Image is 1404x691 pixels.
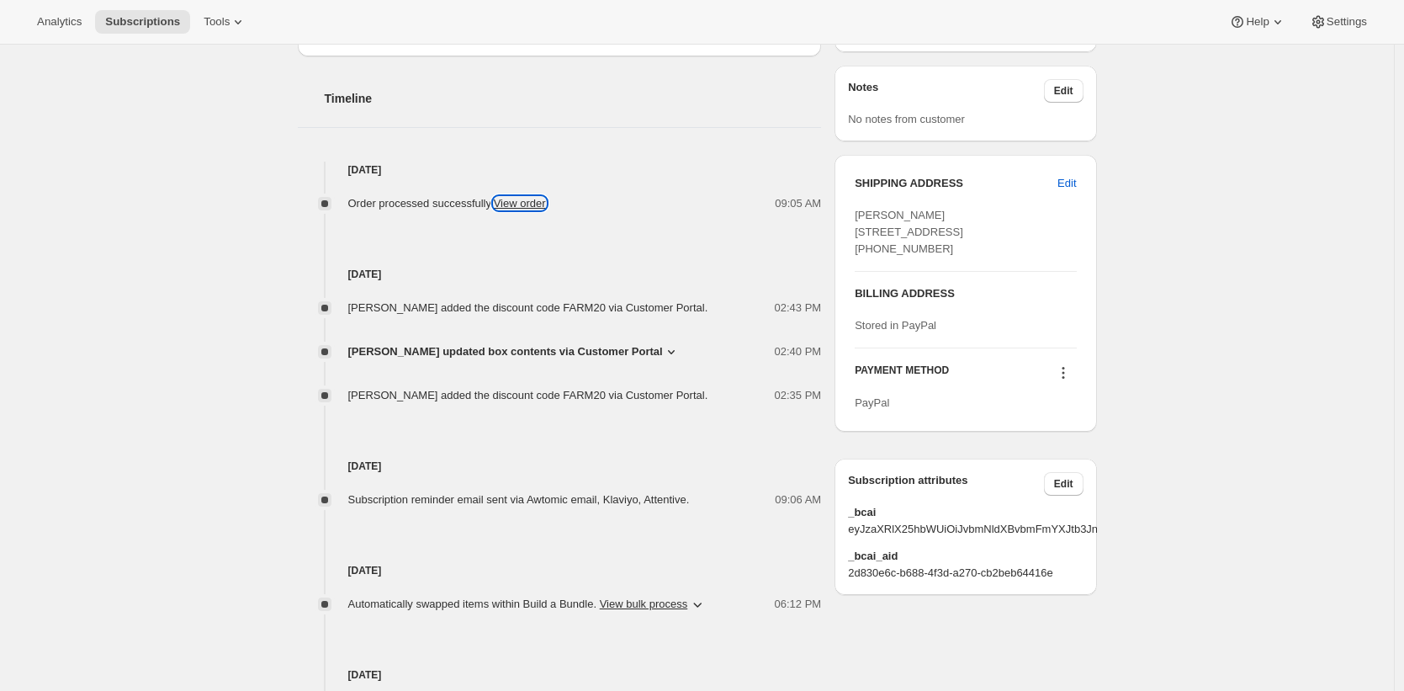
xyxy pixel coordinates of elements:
span: [PERSON_NAME] [STREET_ADDRESS] [PHONE_NUMBER] [855,209,963,255]
h3: BILLING ADDRESS [855,285,1076,302]
h4: [DATE] [298,162,822,178]
h4: [DATE] [298,562,822,579]
span: [PERSON_NAME] added the discount code FARM20 via Customer Portal. [348,301,708,314]
span: _bcai_aid [848,548,1083,565]
h3: Notes [848,79,1044,103]
button: Analytics [27,10,92,34]
button: Edit [1044,472,1083,496]
h3: PAYMENT METHOD [855,364,949,386]
span: 2d830e6c-b688-4f3d-a270-cb2beb64416e [848,565,1083,582]
span: 02:40 PM [775,343,822,360]
span: Edit [1054,477,1073,491]
h3: SHIPPING ADDRESS [855,175,1057,192]
h4: [DATE] [298,458,822,475]
span: Settings [1327,15,1367,29]
button: Settings [1300,10,1377,34]
span: Automatically swapped items within Build a Bundle . [348,596,688,613]
span: Tools [204,15,230,29]
button: Tools [193,10,257,34]
span: Subscriptions [105,15,180,29]
h4: [DATE] [298,266,822,283]
span: Edit [1054,84,1073,98]
span: Order processed successfully. [348,197,546,210]
h2: Timeline [325,90,822,107]
button: [PERSON_NAME] updated box contents via Customer Portal [348,343,680,360]
button: Help [1219,10,1295,34]
span: No notes from customer [848,113,965,125]
span: eyJzaXRlX25hbWUiOiJvbmNldXBvbmFmYXJtb3JnYW5pY3MiLCJpZHMiOlt7Im5hbWUiOiJhaWQiLCJ2YWx1ZSI6IjJkODMwZ... [848,521,1083,538]
button: Edit [1047,170,1086,197]
span: 02:35 PM [775,387,822,404]
button: Subscriptions [95,10,190,34]
button: View bulk process [600,598,688,610]
span: Stored in PayPal [855,319,936,332]
button: Edit [1044,79,1083,103]
a: View order [494,197,546,210]
span: 09:05 AM [775,195,821,212]
span: [PERSON_NAME] added the discount code FARM20 via Customer Portal. [348,389,708,401]
h4: [DATE] [298,667,822,683]
span: 09:06 AM [775,492,821,508]
span: Edit [1057,175,1076,192]
button: Automatically swapped items within Build a Bundle. View bulk process [338,591,717,618]
span: Analytics [37,15,82,29]
span: 02:43 PM [775,300,822,316]
h3: Subscription attributes [848,472,1044,496]
span: Help [1246,15,1269,29]
span: 06:12 PM [775,596,822,613]
span: PayPal [855,396,889,409]
span: _bcai [848,504,1083,521]
span: Subscription reminder email sent via Awtomic email, Klaviyo, Attentive. [348,493,690,506]
span: [PERSON_NAME] updated box contents via Customer Portal [348,343,663,360]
